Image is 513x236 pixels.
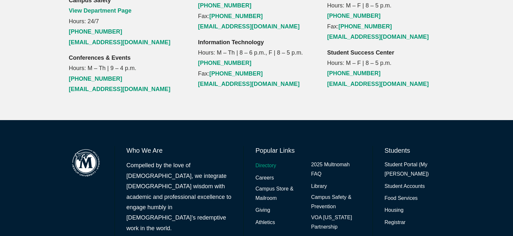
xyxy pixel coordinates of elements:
[209,13,263,19] a: [PHONE_NUMBER]
[209,70,263,77] a: [PHONE_NUMBER]
[69,28,122,35] a: [PHONE_NUMBER]
[385,146,444,155] h6: Students
[255,161,276,170] a: Directory
[255,218,275,227] a: Athletics
[327,13,381,19] a: [PHONE_NUMBER]
[69,55,131,61] strong: Conferences & Events
[198,60,251,66] a: [PHONE_NUMBER]
[327,81,429,87] a: [EMAIL_ADDRESS][DOMAIN_NAME]
[198,2,251,9] a: [PHONE_NUMBER]
[127,160,232,233] p: Compelled by the love of [DEMOGRAPHIC_DATA], we integrate [DEMOGRAPHIC_DATA] wisdom with academic...
[198,37,315,89] p: Hours: M – Th | 8 – 6 p.m., F | 8 – 5 p.m. Fax:
[327,47,444,89] p: Hours: M – F | 8 – 5 p.m.
[69,86,171,92] a: [EMAIL_ADDRESS][DOMAIN_NAME]
[198,81,300,87] a: [EMAIL_ADDRESS][DOMAIN_NAME]
[385,160,444,179] a: Student Portal (My [PERSON_NAME])
[311,193,361,211] a: Campus Safety & Prevention
[339,23,392,30] a: [PHONE_NUMBER]
[327,34,429,40] a: [EMAIL_ADDRESS][DOMAIN_NAME]
[127,146,232,155] h6: Who We Are
[255,146,361,155] h6: Popular Links
[311,182,327,191] a: Library
[327,49,394,56] strong: Student Success Center
[327,70,381,77] a: [PHONE_NUMBER]
[385,182,425,191] a: Student Accounts
[311,213,361,232] a: VOA [US_STATE] Partnership
[385,206,404,215] a: Housing
[69,76,122,82] a: [PHONE_NUMBER]
[69,53,186,95] p: Hours: M – Th | 9 – 4 p.m.
[385,194,418,203] a: Food Services
[69,7,132,14] a: View Department Page
[69,146,103,180] img: Multnomah Campus of Jessup University logo
[255,206,270,215] a: Giving
[255,173,274,183] a: Careers
[69,39,171,46] a: [EMAIL_ADDRESS][DOMAIN_NAME]
[311,160,361,179] a: 2025 Multnomah FAQ
[198,23,300,30] a: [EMAIL_ADDRESS][DOMAIN_NAME]
[198,39,264,46] strong: Information Technology
[385,218,406,227] a: Registrar
[255,184,305,203] a: Campus Store & Mailroom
